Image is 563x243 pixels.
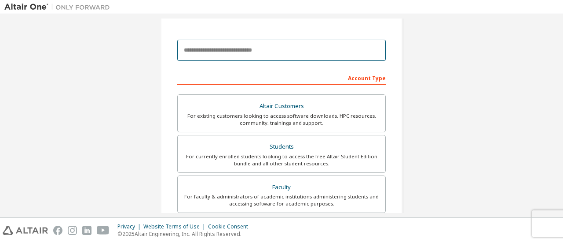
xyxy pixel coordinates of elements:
img: linkedin.svg [82,226,91,235]
p: © 2025 Altair Engineering, Inc. All Rights Reserved. [117,230,253,238]
img: instagram.svg [68,226,77,235]
div: For currently enrolled students looking to access the free Altair Student Edition bundle and all ... [183,153,380,167]
img: altair_logo.svg [3,226,48,235]
div: For existing customers looking to access software downloads, HPC resources, community, trainings ... [183,112,380,127]
img: facebook.svg [53,226,62,235]
div: Altair Customers [183,100,380,112]
div: Privacy [117,223,143,230]
img: Altair One [4,3,114,11]
div: Faculty [183,181,380,194]
div: Account Type [177,71,386,85]
div: Website Terms of Use [143,223,208,230]
div: For faculty & administrators of academic institutions administering students and accessing softwa... [183,193,380,207]
img: youtube.svg [97,226,110,235]
div: Cookie Consent [208,223,253,230]
div: Students [183,141,380,153]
